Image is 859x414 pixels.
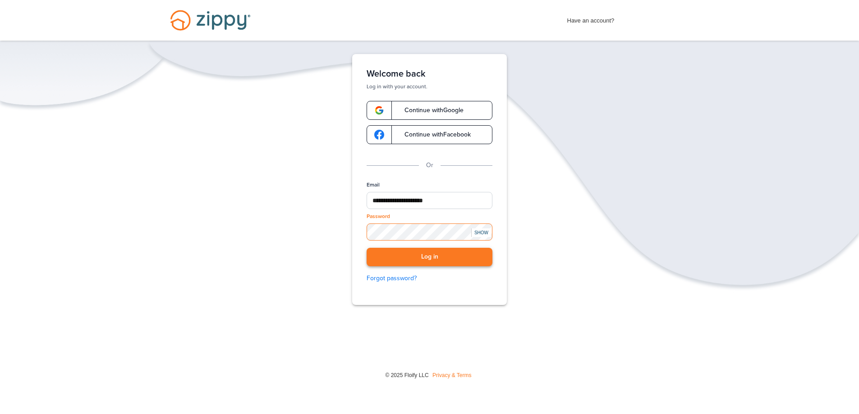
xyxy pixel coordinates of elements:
a: google-logoContinue withGoogle [367,101,492,120]
p: Or [426,160,433,170]
span: Continue with Facebook [395,132,471,138]
a: Privacy & Terms [432,372,471,378]
span: Continue with Google [395,107,464,114]
div: SHOW [471,228,491,237]
img: google-logo [374,130,384,140]
h1: Welcome back [367,68,492,79]
label: Email [367,181,380,189]
a: Forgot password? [367,273,492,283]
input: Password [367,223,492,241]
input: Email [367,192,492,209]
p: Log in with your account. [367,83,492,90]
img: google-logo [374,105,384,115]
label: Password [367,213,390,220]
button: Log in [367,248,492,266]
span: © 2025 Floify LLC [385,372,428,378]
a: google-logoContinue withFacebook [367,125,492,144]
span: Have an account? [567,11,615,26]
